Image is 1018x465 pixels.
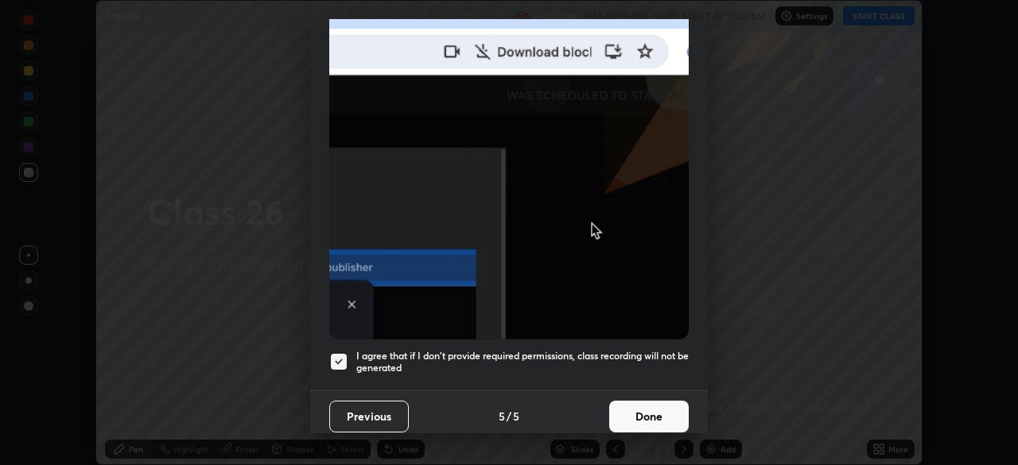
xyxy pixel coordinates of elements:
[356,350,689,374] h5: I agree that if I don't provide required permissions, class recording will not be generated
[507,408,511,424] h4: /
[329,401,409,432] button: Previous
[513,408,519,424] h4: 5
[609,401,689,432] button: Done
[499,408,505,424] h4: 5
